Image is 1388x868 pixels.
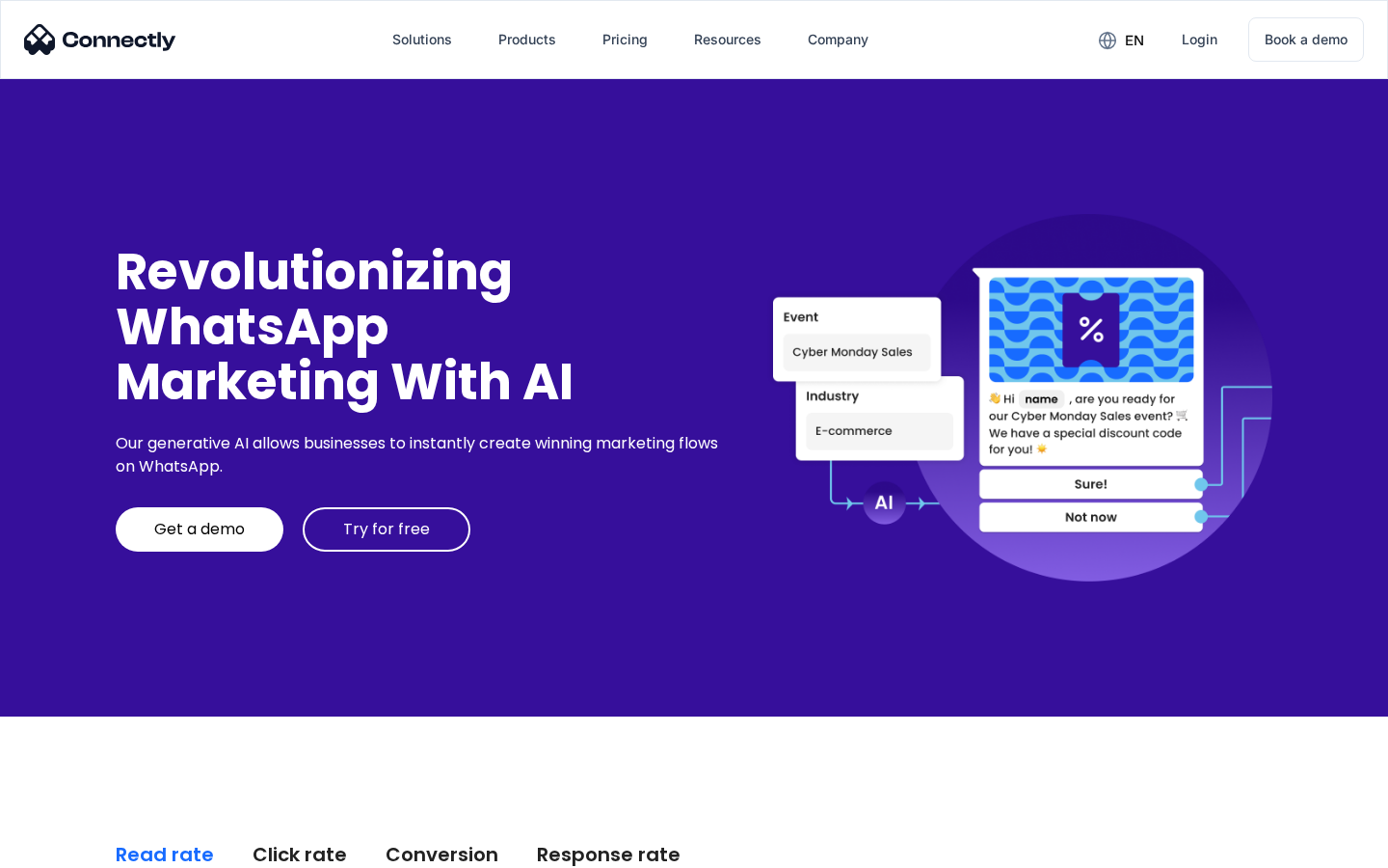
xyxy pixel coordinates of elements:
div: Revolutionizing WhatsApp Marketing With AI [116,244,725,410]
a: Pricing [587,16,663,63]
div: en [1125,27,1144,54]
img: Connectly Logo [24,24,176,55]
div: Try for free [343,520,430,539]
div: Products [498,26,556,53]
div: Solutions [392,26,452,53]
div: Click rate [253,841,347,868]
div: Read rate [116,841,214,868]
div: Get a demo [154,520,245,539]
div: Response rate [537,841,681,868]
div: Login [1182,26,1217,53]
a: Try for free [303,507,470,552]
ul: Language list [39,834,116,861]
div: Our generative AI allows businesses to instantly create winning marketing flows on WhatsApp. [116,432,725,478]
div: Company [808,26,868,53]
a: Login [1166,16,1233,63]
aside: Language selected: English [19,834,116,861]
a: Get a demo [116,507,283,552]
a: Book a demo [1248,17,1364,62]
div: Conversion [386,841,498,868]
div: Resources [694,26,761,53]
div: Pricing [602,26,648,53]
